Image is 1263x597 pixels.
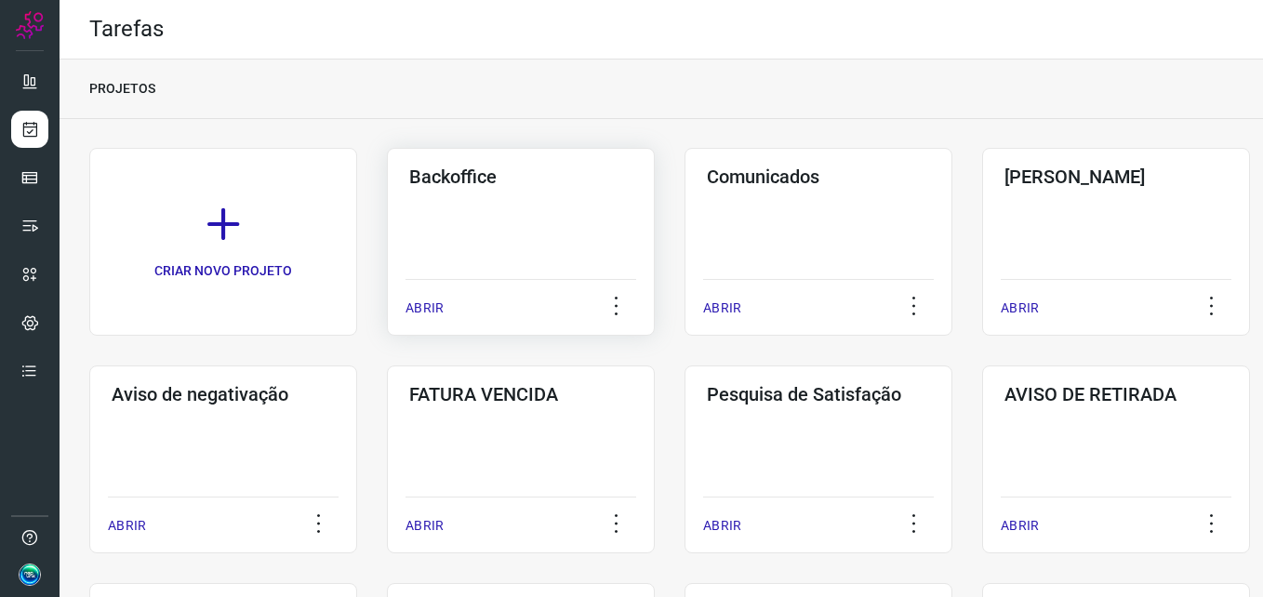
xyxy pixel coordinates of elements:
p: CRIAR NOVO PROJETO [154,261,292,281]
p: ABRIR [108,516,146,536]
p: ABRIR [405,516,444,536]
img: Logo [16,11,44,39]
p: PROJETOS [89,79,155,99]
p: ABRIR [703,298,741,318]
h3: FATURA VENCIDA [409,383,632,405]
h2: Tarefas [89,16,164,43]
p: ABRIR [1001,516,1039,536]
p: ABRIR [405,298,444,318]
h3: Backoffice [409,166,632,188]
p: ABRIR [703,516,741,536]
h3: [PERSON_NAME] [1004,166,1228,188]
h3: Aviso de negativação [112,383,335,405]
h3: Comunicados [707,166,930,188]
h3: AVISO DE RETIRADA [1004,383,1228,405]
img: d1faacb7788636816442e007acca7356.jpg [19,564,41,586]
h3: Pesquisa de Satisfação [707,383,930,405]
p: ABRIR [1001,298,1039,318]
